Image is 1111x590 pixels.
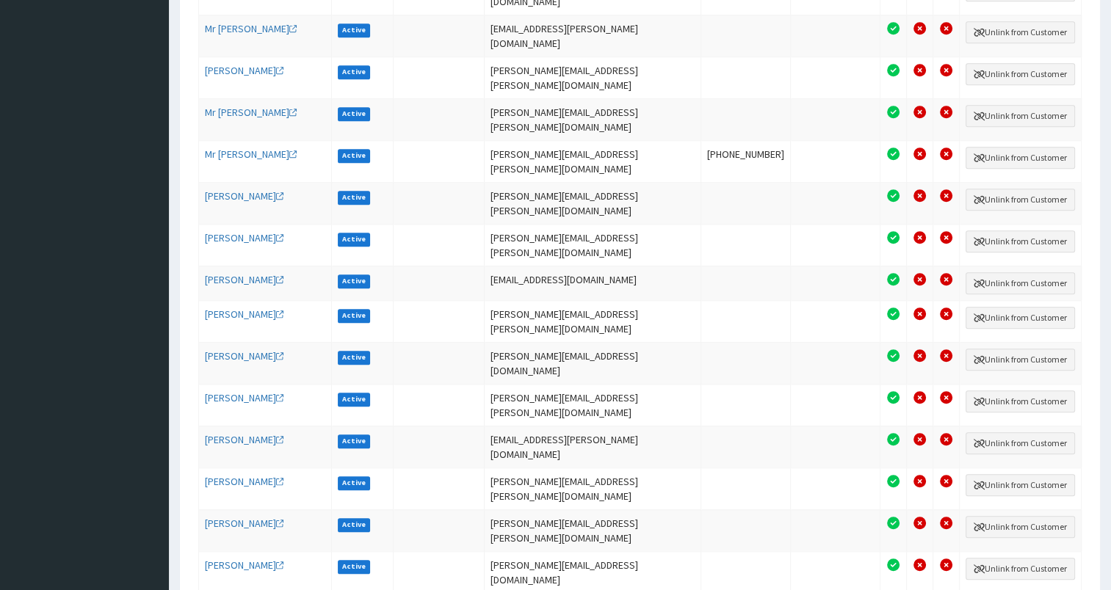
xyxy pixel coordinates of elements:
button: Unlink from Customer [966,349,1075,371]
td: [EMAIL_ADDRESS][DOMAIN_NAME] [485,266,701,300]
label: Active [338,351,371,364]
label: Active [338,393,371,406]
td: [PERSON_NAME][EMAIL_ADDRESS][PERSON_NAME][DOMAIN_NAME] [485,57,701,98]
label: Active [338,434,371,448]
td: [PERSON_NAME][EMAIL_ADDRESS][PERSON_NAME][DOMAIN_NAME] [485,300,701,342]
a: [PERSON_NAME] [205,517,284,530]
label: Active [338,274,371,288]
label: Active [338,560,371,573]
td: [PERSON_NAME][EMAIL_ADDRESS][PERSON_NAME][DOMAIN_NAME] [485,98,701,140]
td: [PERSON_NAME][EMAIL_ADDRESS][PERSON_NAME][DOMAIN_NAME] [485,509,701,551]
td: [EMAIL_ADDRESS][PERSON_NAME][DOMAIN_NAME] [485,426,701,467]
label: Active [338,149,371,162]
td: [PERSON_NAME][EMAIL_ADDRESS][PERSON_NAME][DOMAIN_NAME] [485,140,701,182]
button: Unlink from Customer [966,272,1075,294]
a: [PERSON_NAME] [205,231,284,244]
a: Mr [PERSON_NAME] [205,106,297,119]
a: [PERSON_NAME] [205,307,284,321]
td: [PERSON_NAME][EMAIL_ADDRESS][PERSON_NAME][DOMAIN_NAME] [485,467,701,509]
a: [PERSON_NAME] [205,475,284,488]
a: [PERSON_NAME] [205,433,284,446]
label: Active [338,23,371,37]
button: Unlink from Customer [966,432,1075,454]
td: [PERSON_NAME][EMAIL_ADDRESS][PERSON_NAME][DOMAIN_NAME] [485,182,701,224]
label: Active [338,107,371,120]
label: Active [338,518,371,531]
label: Active [338,191,371,204]
button: Unlink from Customer [966,189,1075,211]
button: Unlink from Customer [966,105,1075,127]
label: Active [338,476,371,489]
a: [PERSON_NAME] [205,558,284,572]
button: Unlink from Customer [966,558,1075,580]
a: [PERSON_NAME] [205,391,284,404]
button: Unlink from Customer [966,230,1075,252]
button: Unlink from Customer [966,474,1075,496]
a: [PERSON_NAME] [205,273,284,286]
label: Active [338,233,371,246]
td: [PHONE_NUMBER] [701,140,791,182]
a: [PERSON_NAME] [205,349,284,363]
button: Unlink from Customer [966,390,1075,412]
label: Active [338,65,371,79]
label: Active [338,309,371,322]
a: [PERSON_NAME] [205,189,284,203]
td: [PERSON_NAME][EMAIL_ADDRESS][PERSON_NAME][DOMAIN_NAME] [485,224,701,266]
a: Mr [PERSON_NAME] [205,147,297,161]
button: Unlink from Customer [966,63,1075,85]
button: Unlink from Customer [966,307,1075,329]
td: [PERSON_NAME][EMAIL_ADDRESS][DOMAIN_NAME] [485,342,701,384]
button: Unlink from Customer [966,516,1075,538]
td: [PERSON_NAME][EMAIL_ADDRESS][PERSON_NAME][DOMAIN_NAME] [485,384,701,426]
a: [PERSON_NAME] [205,64,284,77]
button: Unlink from Customer [966,21,1075,43]
a: Mr [PERSON_NAME] [205,22,297,35]
button: Unlink from Customer [966,147,1075,169]
td: [EMAIL_ADDRESS][PERSON_NAME][DOMAIN_NAME] [485,15,701,57]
